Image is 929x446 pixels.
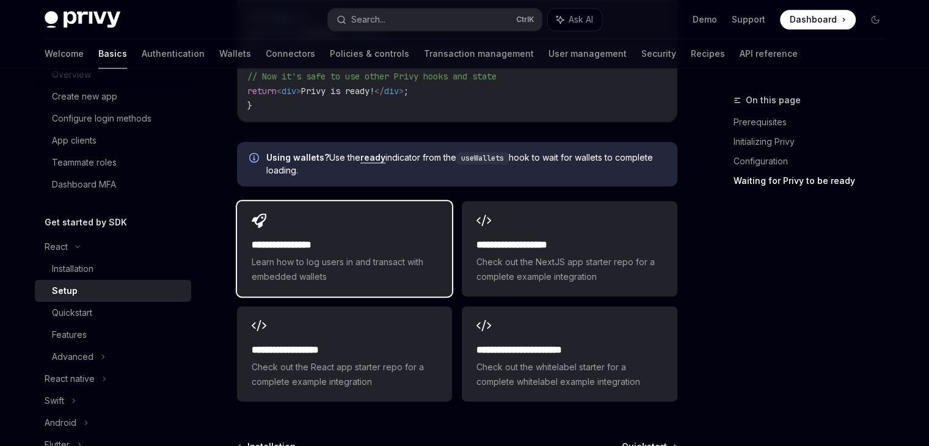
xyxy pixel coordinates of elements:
div: Create new app [52,89,117,104]
span: Learn how to log users in and transact with embedded wallets [252,255,437,284]
span: Ask AI [569,13,593,26]
button: Search...CtrlK [328,9,542,31]
a: **** **** **** ****Check out the NextJS app starter repo for a complete example integration [462,201,677,296]
div: Swift [45,393,64,408]
span: // Now it's safe to use other Privy hooks and state [247,71,497,82]
a: Initializing Privy [734,132,895,152]
span: On this page [746,93,801,108]
button: Ask AI [548,9,602,31]
span: > [296,86,301,97]
span: } [247,100,252,111]
span: Check out the whitelabel starter for a complete whitelabel example integration [476,360,662,389]
div: App clients [52,133,97,148]
strong: Using wallets? [266,152,329,163]
a: Connectors [266,39,315,68]
a: **** **** **** **** ***Check out the whitelabel starter for a complete whitelabel example integra... [462,306,677,401]
a: Wallets [219,39,251,68]
a: Transaction management [424,39,534,68]
a: Create new app [35,86,191,108]
svg: Info [249,153,261,165]
div: Setup [52,283,78,298]
a: Installation [35,258,191,280]
a: Teammate roles [35,152,191,174]
span: Dashboard [790,13,837,26]
div: Features [52,327,87,342]
span: </ [374,86,384,97]
span: div [384,86,399,97]
a: API reference [740,39,798,68]
a: App clients [35,130,191,152]
h5: Get started by SDK [45,215,127,230]
div: Quickstart [52,305,92,320]
a: Security [641,39,676,68]
span: > [399,86,404,97]
a: Setup [35,280,191,302]
a: Welcome [45,39,84,68]
div: Installation [52,261,93,276]
a: Waiting for Privy to be ready [734,171,895,191]
div: Search... [351,12,385,27]
a: Quickstart [35,302,191,324]
a: Configuration [734,152,895,171]
a: Basics [98,39,127,68]
span: < [277,86,282,97]
span: Check out the React app starter repo for a complete example integration [252,360,437,389]
a: Support [732,13,765,26]
img: dark logo [45,11,120,28]
a: **** **** **** ***Check out the React app starter repo for a complete example integration [237,306,452,401]
a: Features [35,324,191,346]
span: Check out the NextJS app starter repo for a complete example integration [476,255,662,284]
span: Use the indicator from the hook to wait for wallets to complete loading. [266,152,665,177]
div: Android [45,415,76,430]
a: Dashboard [780,10,856,29]
span: ; [404,86,409,97]
a: Authentication [142,39,205,68]
a: Prerequisites [734,112,895,132]
span: return [247,86,277,97]
div: React native [45,371,95,386]
div: React [45,239,68,254]
button: Toggle dark mode [865,10,885,29]
a: User management [548,39,627,68]
span: div [282,86,296,97]
a: Configure login methods [35,108,191,130]
span: Privy is ready! [301,86,374,97]
a: Policies & controls [330,39,409,68]
div: Advanced [52,349,93,364]
div: Configure login methods [52,111,151,126]
a: Dashboard MFA [35,174,191,196]
span: Ctrl K [516,15,534,24]
div: Dashboard MFA [52,177,116,192]
code: useWallets [456,152,509,164]
div: Teammate roles [52,155,117,170]
a: ready [360,152,385,163]
a: Demo [693,13,717,26]
a: **** **** **** *Learn how to log users in and transact with embedded wallets [237,201,452,296]
a: Recipes [691,39,725,68]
